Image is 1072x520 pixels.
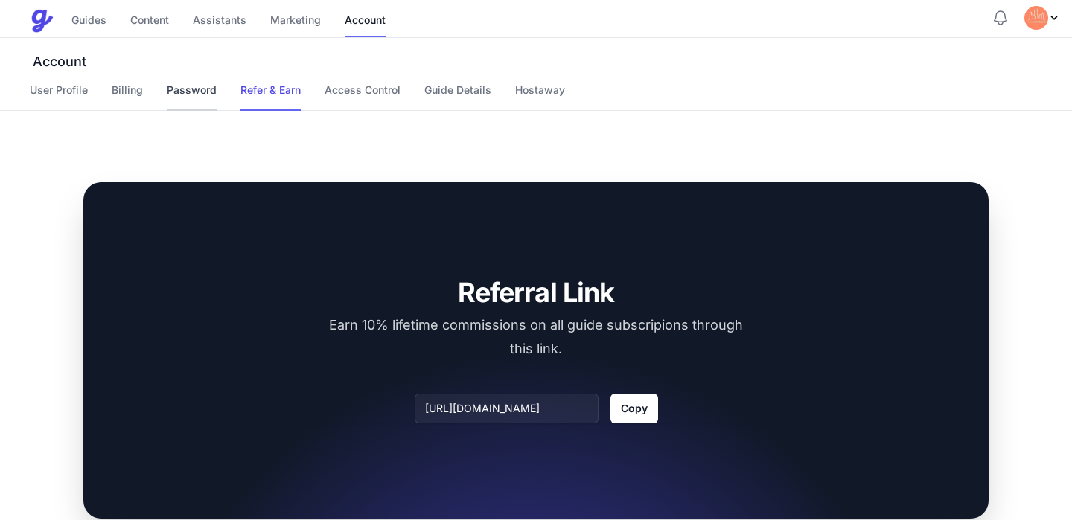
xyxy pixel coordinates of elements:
[30,53,1072,71] h3: Account
[130,5,169,37] a: Content
[112,83,143,111] a: Billing
[270,5,321,37] a: Marketing
[322,313,750,361] p: Earn 10% lifetime commissions on all guide subscripions through this link.
[1024,6,1060,30] div: Profile Menu
[424,83,491,111] a: Guide Details
[193,5,246,37] a: Assistants
[167,83,217,111] a: Password
[286,277,786,307] h2: Referral Link
[515,83,565,111] a: Hostaway
[992,9,1009,27] button: Notifications
[325,83,401,111] a: Access Control
[1024,6,1048,30] img: tvqjz9fzoj60utvjazy95u1g55mu
[30,9,54,33] img: Guestive Guides
[30,83,88,111] a: User Profile
[71,5,106,37] a: Guides
[240,83,301,111] a: Refer & Earn
[345,5,386,37] a: Account
[610,394,658,423] button: Copy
